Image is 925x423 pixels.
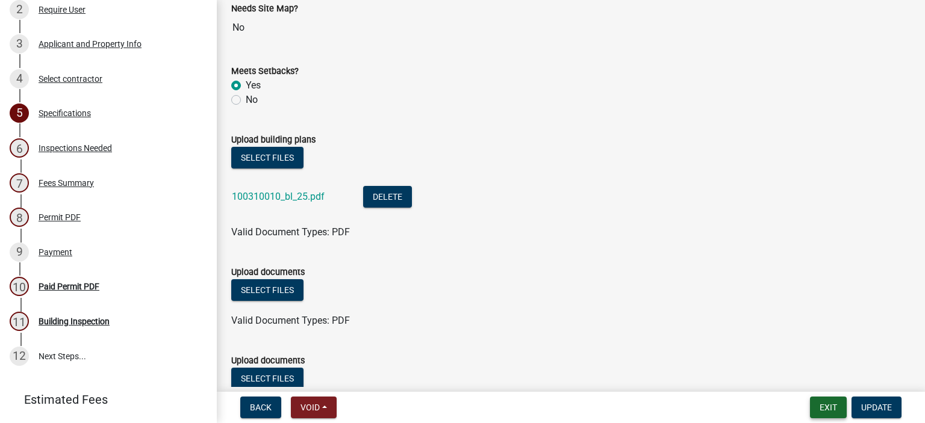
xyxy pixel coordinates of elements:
[231,147,304,168] button: Select files
[10,103,29,123] div: 5
[240,397,281,418] button: Back
[232,191,325,202] a: 100310010_bl_25.pdf
[10,138,29,158] div: 6
[10,69,29,88] div: 4
[39,248,72,256] div: Payment
[291,397,337,418] button: Void
[231,136,316,144] label: Upload building plans
[363,186,412,208] button: Delete
[10,173,29,193] div: 7
[39,40,142,48] div: Applicant and Property Info
[231,357,305,365] label: Upload documents
[301,403,320,412] span: Void
[231,368,304,389] button: Select files
[39,75,102,83] div: Select contractor
[363,192,412,203] wm-modal-confirm: Delete Document
[246,93,258,107] label: No
[861,403,892,412] span: Update
[39,109,91,117] div: Specifications
[10,242,29,262] div: 9
[231,268,305,277] label: Upload documents
[231,279,304,301] button: Select files
[231,226,350,238] span: Valid Document Types: PDF
[10,34,29,54] div: 3
[10,277,29,296] div: 10
[250,403,272,412] span: Back
[39,144,112,152] div: Inspections Needed
[39,5,86,14] div: Require User
[810,397,847,418] button: Exit
[39,179,94,187] div: Fees Summary
[231,5,298,13] label: Needs Site Map?
[231,315,350,326] span: Valid Document Types: PDF
[39,213,81,221] div: Permit PDF
[10,208,29,227] div: 8
[10,387,198,412] a: Estimated Fees
[231,67,299,76] label: Meets Setbacks?
[39,282,99,291] div: Paid Permit PDF
[10,347,29,366] div: 12
[852,397,902,418] button: Update
[246,78,261,93] label: Yes
[39,317,110,326] div: Building Inspection
[10,312,29,331] div: 11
